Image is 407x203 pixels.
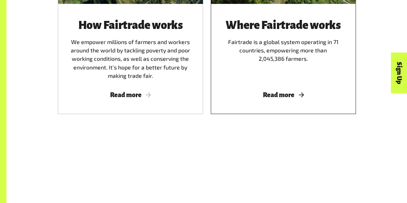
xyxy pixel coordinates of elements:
[218,19,348,32] h3: Where Fairtrade works
[66,19,195,80] div: We empower millions of farmers and workers around the world by tackling poverty and poor working ...
[218,19,348,80] div: Fairtrade is a global system operating in 71 countries, empowering more than 2,045,386 farmers.
[66,19,195,32] h3: How Fairtrade works
[218,91,348,98] span: Read more
[66,91,195,98] span: Read more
